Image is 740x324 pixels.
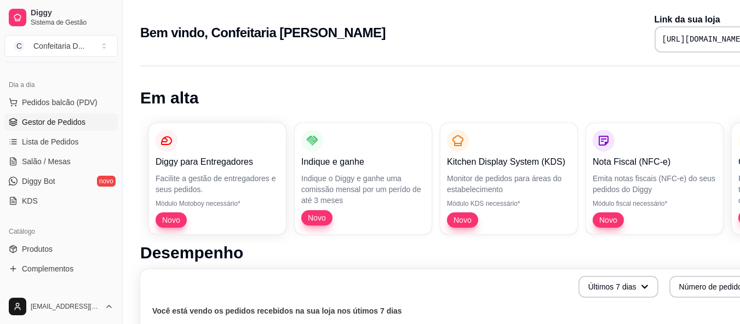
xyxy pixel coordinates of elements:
[4,94,118,111] button: Pedidos balcão (PDV)
[33,40,84,51] div: Confeitaria D ...
[22,195,38,206] span: KDS
[152,306,402,315] text: Você está vendo os pedidos recebidos na sua loja nos útimos 7 dias
[301,173,425,206] p: Indique o Diggy e ganhe uma comissão mensal por um perído de até 3 meses
[156,173,279,195] p: Facilite a gestão de entregadores e seus pedidos.
[4,293,118,320] button: [EMAIL_ADDRESS][DOMAIN_NAME]
[586,123,723,234] button: Nota Fiscal (NFC-e)Emita notas fiscais (NFC-e) do seus pedidos do DiggyMódulo fiscal necessário*Novo
[578,276,658,298] button: Últimos 7 dias
[4,172,118,190] a: Diggy Botnovo
[4,76,118,94] div: Dia a dia
[156,199,279,208] p: Módulo Motoboy necessário*
[156,155,279,169] p: Diggy para Entregadores
[4,4,118,31] a: DiggySistema de Gestão
[22,156,71,167] span: Salão / Mesas
[303,212,330,223] span: Novo
[593,173,716,195] p: Emita notas fiscais (NFC-e) do seus pedidos do Diggy
[4,153,118,170] a: Salão / Mesas
[447,199,571,208] p: Módulo KDS necessário*
[449,215,476,225] span: Novo
[4,223,118,240] div: Catálogo
[301,155,425,169] p: Indique e ganhe
[440,123,577,234] button: Kitchen Display System (KDS)Monitor de pedidos para áreas do estabelecimentoMódulo KDS necessário...
[295,123,432,234] button: Indique e ganheIndique o Diggy e ganhe uma comissão mensal por um perído de até 3 mesesNovo
[158,215,185,225] span: Novo
[149,123,286,234] button: Diggy para EntregadoresFacilite a gestão de entregadores e seus pedidos.Módulo Motoboy necessário...
[31,18,113,27] span: Sistema de Gestão
[22,117,85,128] span: Gestor de Pedidos
[22,97,97,108] span: Pedidos balcão (PDV)
[140,24,386,42] h2: Bem vindo, Confeitaria [PERSON_NAME]
[31,302,100,311] span: [EMAIL_ADDRESS][DOMAIN_NAME]
[31,8,113,18] span: Diggy
[22,136,79,147] span: Lista de Pedidos
[593,155,716,169] p: Nota Fiscal (NFC-e)
[595,215,622,225] span: Novo
[447,155,571,169] p: Kitchen Display System (KDS)
[593,199,716,208] p: Módulo fiscal necessário*
[22,244,53,254] span: Produtos
[4,192,118,210] a: KDS
[22,263,73,274] span: Complementos
[4,113,118,131] a: Gestor de Pedidos
[4,35,118,57] button: Select a team
[447,173,571,195] p: Monitor de pedidos para áreas do estabelecimento
[4,240,118,258] a: Produtos
[14,40,25,51] span: C
[4,260,118,277] a: Complementos
[4,133,118,151] a: Lista de Pedidos
[22,176,55,187] span: Diggy Bot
